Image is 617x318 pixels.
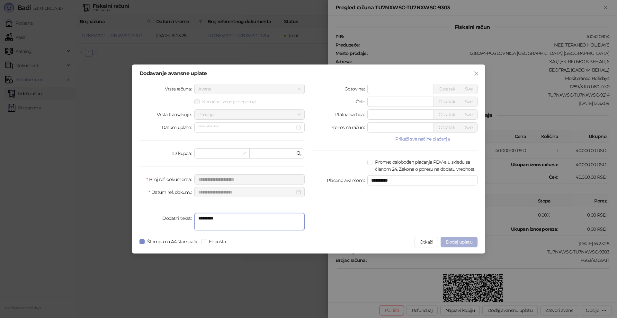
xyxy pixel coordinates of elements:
button: Ostatak [434,97,460,107]
button: Close [471,68,481,79]
span: Dodaj uplatu [446,239,472,245]
label: Vrsta računa [165,84,195,94]
button: Sve [460,122,478,133]
button: Ostatak [434,84,460,94]
span: Avans [198,84,301,94]
span: Prodaja [198,110,301,119]
span: Promet oslobođen plaćanja PDV-a u skladu sa članom 24. Zakona o porezu na dodatu vrednost [372,159,478,173]
label: ID kupca [172,148,194,159]
input: Datum uplate [198,124,295,131]
input: Broj ref. dokumenta [194,174,305,185]
button: Dodaj uplatu [441,237,478,247]
span: close [474,71,479,76]
span: Konačan iznos je nepoznat [200,98,259,105]
span: El. pošta [206,238,228,245]
button: Ostatak [434,109,460,120]
label: Vrsta transakcije [157,109,195,120]
label: Gotovina [344,84,367,94]
label: Dodatni tekst [162,213,194,223]
span: Štampa na A4 štampaču [145,238,201,245]
textarea: Dodatni tekst [194,213,305,230]
button: Prikaži sve načine plaćanja [367,135,478,143]
button: Sve [460,109,478,120]
label: Ček [356,97,367,107]
button: Sve [460,97,478,107]
label: Prenos na račun [330,122,368,133]
input: Datum ref. dokum. [198,189,295,196]
button: Sve [460,84,478,94]
button: Otkaži [415,237,438,247]
button: Ostatak [434,122,460,133]
label: Datum ref. dokum. [148,187,194,197]
span: Zatvori [471,71,481,76]
label: Plaćeno avansom [327,175,368,185]
label: Datum uplate [162,122,195,133]
label: Platna kartica [335,109,367,120]
div: Dodavanje avansne uplate [139,71,478,76]
label: Broj ref. dokumenta [146,174,194,185]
